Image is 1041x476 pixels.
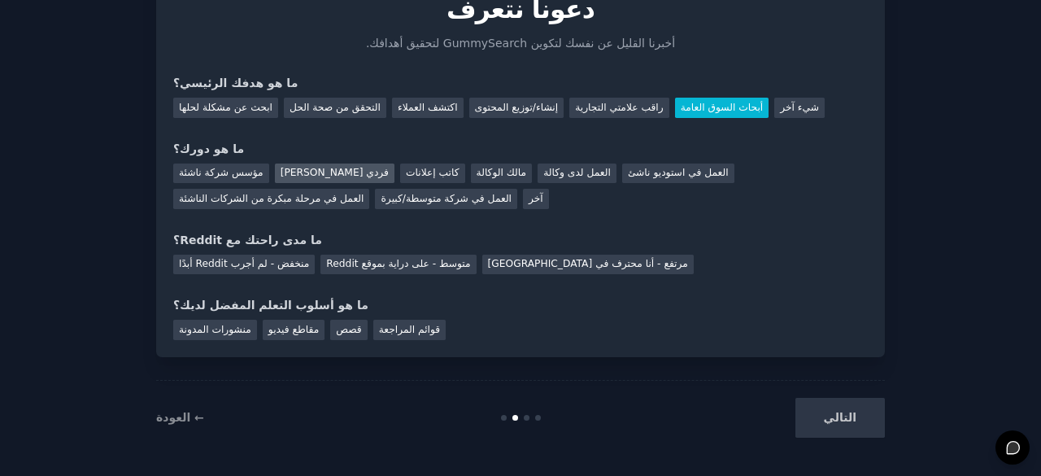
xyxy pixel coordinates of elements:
font: آخر [529,193,543,204]
font: ما هو هدفك الرئيسي؟ [173,76,298,90]
font: منشورات المدونة [179,324,251,335]
font: منخفض - لم أجرب Reddit أبدًا [179,258,309,269]
font: مؤسس شركة ناشئة [179,167,264,178]
font: العمل لدى وكالة [543,167,611,178]
font: ما هو أسلوب التعلم المفضل لديك؟ [173,299,368,312]
font: قوائم المراجعة [379,324,440,335]
font: مالك الوكالة [477,167,527,178]
font: إنشاء/توزيع المحتوى [475,102,559,113]
font: قصص [336,324,362,335]
font: شيء آخر [780,102,819,113]
font: العمل في مرحلة مبكرة من الشركات الناشئة [179,193,364,204]
font: ما هو دورك؟ [173,142,244,155]
font: أخبرنا القليل عن نفسك لتكوين GummySearch لتحقيق أهدافك. [366,37,675,50]
a: ← العودة [156,411,204,424]
font: راقب علامتي التجارية [575,102,663,113]
font: متوسط ​​- على دراية بموقع Reddit [326,258,470,269]
font: التحقق من صحة الحل [290,102,381,113]
font: العمل في استوديو ناشئ [628,167,729,178]
font: مقاطع فيديو [268,324,319,335]
font: [PERSON_NAME] فردي [281,167,389,178]
font: مرتفع - أنا محترف في [GEOGRAPHIC_DATA] [488,258,688,269]
font: العمل في شركة متوسطة/كبيرة [381,193,512,204]
font: ما مدى راحتك مع Reddit؟ [173,234,322,247]
font: أبحاث السوق العامة [681,102,764,113]
font: كاتب إعلانات [406,167,460,178]
font: ابحث عن مشكلة لحلها [179,102,272,113]
font: اكتشف العملاء [398,102,458,113]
